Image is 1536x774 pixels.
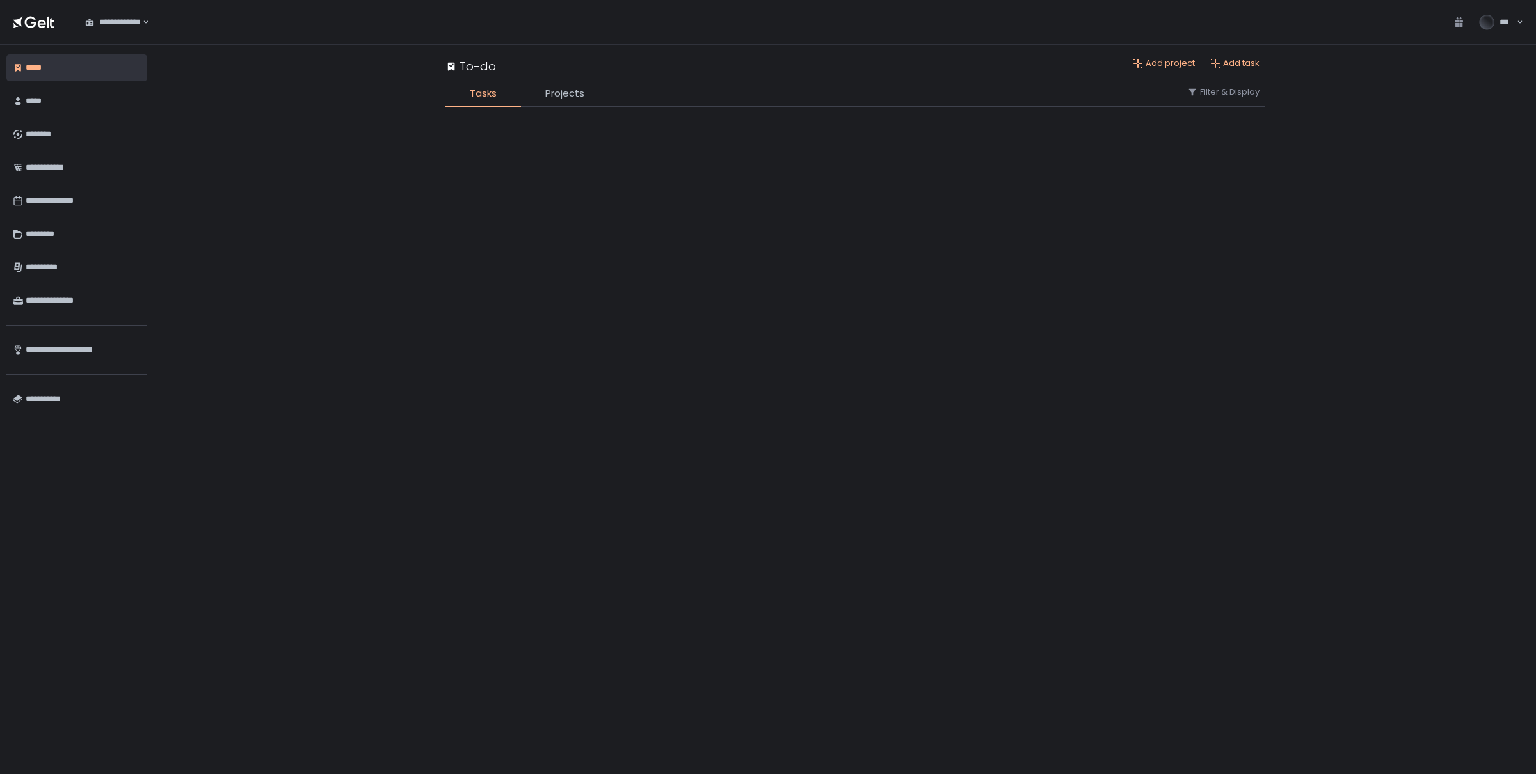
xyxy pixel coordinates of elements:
button: Add project [1133,58,1195,69]
div: Search for option [77,9,149,36]
span: Projects [545,86,584,101]
span: Tasks [470,86,497,101]
button: Filter & Display [1187,86,1260,98]
button: Add task [1210,58,1260,69]
div: To-do [445,58,496,75]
